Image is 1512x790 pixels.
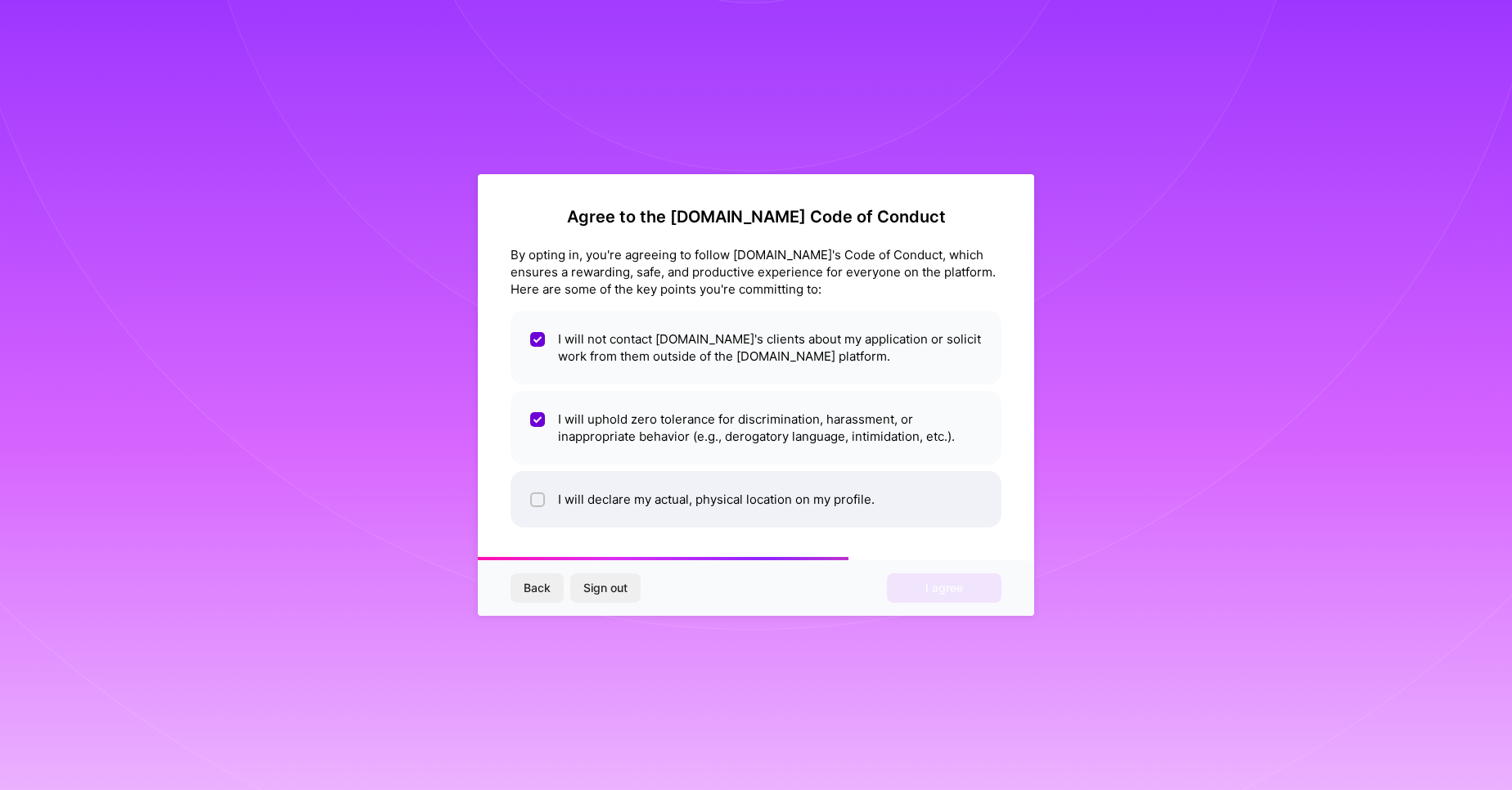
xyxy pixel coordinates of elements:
[511,573,564,603] button: Back
[511,391,1001,465] li: I will uphold zero tolerance for discrimination, harassment, or inappropriate behavior (e.g., der...
[570,573,641,603] button: Sign out
[511,311,1001,384] li: I will not contact [DOMAIN_NAME]'s clients about my application or solicit work from them outside...
[524,580,551,596] span: Back
[511,471,1001,527] li: I will declare my actual, physical location on my profile.
[583,580,628,596] span: Sign out
[511,246,1001,298] div: By opting in, you're agreeing to follow [DOMAIN_NAME]'s Code of Conduct, which ensures a rewardin...
[511,207,1001,227] h2: Agree to the [DOMAIN_NAME] Code of Conduct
